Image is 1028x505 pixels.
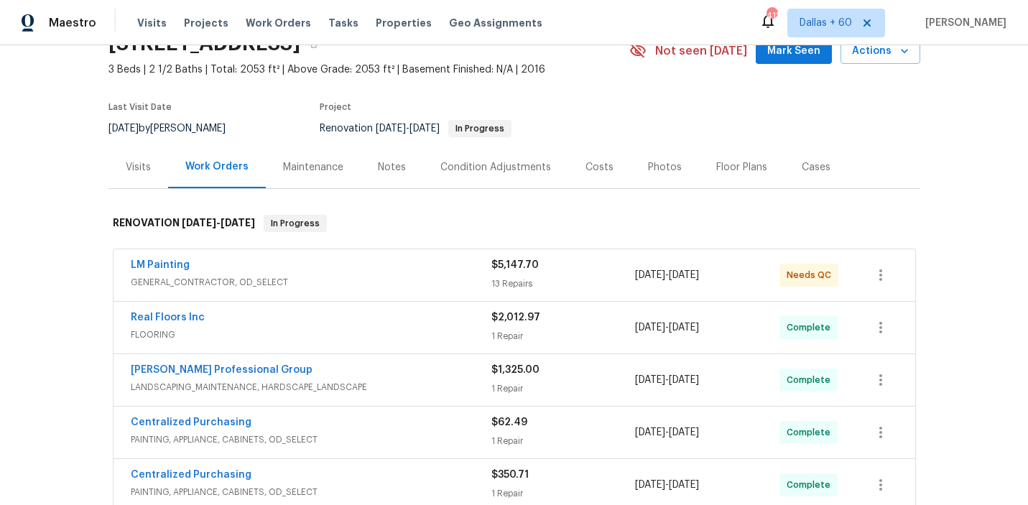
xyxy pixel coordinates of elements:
[635,323,665,333] span: [DATE]
[787,478,836,492] span: Complete
[108,124,139,134] span: [DATE]
[328,18,358,28] span: Tasks
[131,275,491,289] span: GENERAL_CONTRACTOR, OD_SELECT
[635,375,665,385] span: [DATE]
[491,260,539,270] span: $5,147.70
[137,16,167,30] span: Visits
[184,16,228,30] span: Projects
[409,124,440,134] span: [DATE]
[491,381,636,396] div: 1 Repair
[131,365,312,375] a: [PERSON_NAME] Professional Group
[802,160,830,175] div: Cases
[246,16,311,30] span: Work Orders
[491,277,636,291] div: 13 Repairs
[635,268,699,282] span: -
[787,320,836,335] span: Complete
[131,312,205,323] a: Real Floors Inc
[449,16,542,30] span: Geo Assignments
[669,375,699,385] span: [DATE]
[767,9,777,23] div: 412
[108,103,172,111] span: Last Visit Date
[491,470,529,480] span: $350.71
[440,160,551,175] div: Condition Adjustments
[131,485,491,499] span: PAINTING, APPLIANCE, CABINETS, OD_SELECT
[635,427,665,437] span: [DATE]
[131,417,251,427] a: Centralized Purchasing
[376,124,440,134] span: -
[131,432,491,447] span: PAINTING, APPLIANCE, CABINETS, OD_SELECT
[221,218,255,228] span: [DATE]
[108,120,243,137] div: by [PERSON_NAME]
[491,434,636,448] div: 1 Repair
[635,480,665,490] span: [DATE]
[376,124,406,134] span: [DATE]
[585,160,613,175] div: Costs
[376,16,432,30] span: Properties
[635,478,699,492] span: -
[131,380,491,394] span: LANDSCAPING_MAINTENANCE, HARDSCAPE_LANDSCAPE
[716,160,767,175] div: Floor Plans
[852,42,909,60] span: Actions
[669,270,699,280] span: [DATE]
[49,16,96,30] span: Maestro
[491,486,636,501] div: 1 Repair
[378,160,406,175] div: Notes
[635,270,665,280] span: [DATE]
[491,417,527,427] span: $62.49
[669,480,699,490] span: [DATE]
[841,38,920,65] button: Actions
[131,328,491,342] span: FLOORING
[185,159,249,174] div: Work Orders
[450,124,510,133] span: In Progress
[126,160,151,175] div: Visits
[655,44,747,58] span: Not seen [DATE]
[635,373,699,387] span: -
[787,268,837,282] span: Needs QC
[756,38,832,65] button: Mark Seen
[108,62,629,77] span: 3 Beds | 2 1/2 Baths | Total: 2053 ft² | Above Grade: 2053 ft² | Basement Finished: N/A | 2016
[108,200,920,246] div: RENOVATION [DATE]-[DATE]In Progress
[182,218,255,228] span: -
[491,329,636,343] div: 1 Repair
[787,425,836,440] span: Complete
[320,124,511,134] span: Renovation
[131,260,190,270] a: LM Painting
[182,218,216,228] span: [DATE]
[767,42,820,60] span: Mark Seen
[320,103,351,111] span: Project
[920,16,1006,30] span: [PERSON_NAME]
[669,427,699,437] span: [DATE]
[669,323,699,333] span: [DATE]
[491,312,540,323] span: $2,012.97
[491,365,540,375] span: $1,325.00
[787,373,836,387] span: Complete
[108,37,300,51] h2: [STREET_ADDRESS]
[283,160,343,175] div: Maintenance
[265,216,325,231] span: In Progress
[635,320,699,335] span: -
[635,425,699,440] span: -
[131,470,251,480] a: Centralized Purchasing
[648,160,682,175] div: Photos
[800,16,852,30] span: Dallas + 60
[113,215,255,232] h6: RENOVATION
